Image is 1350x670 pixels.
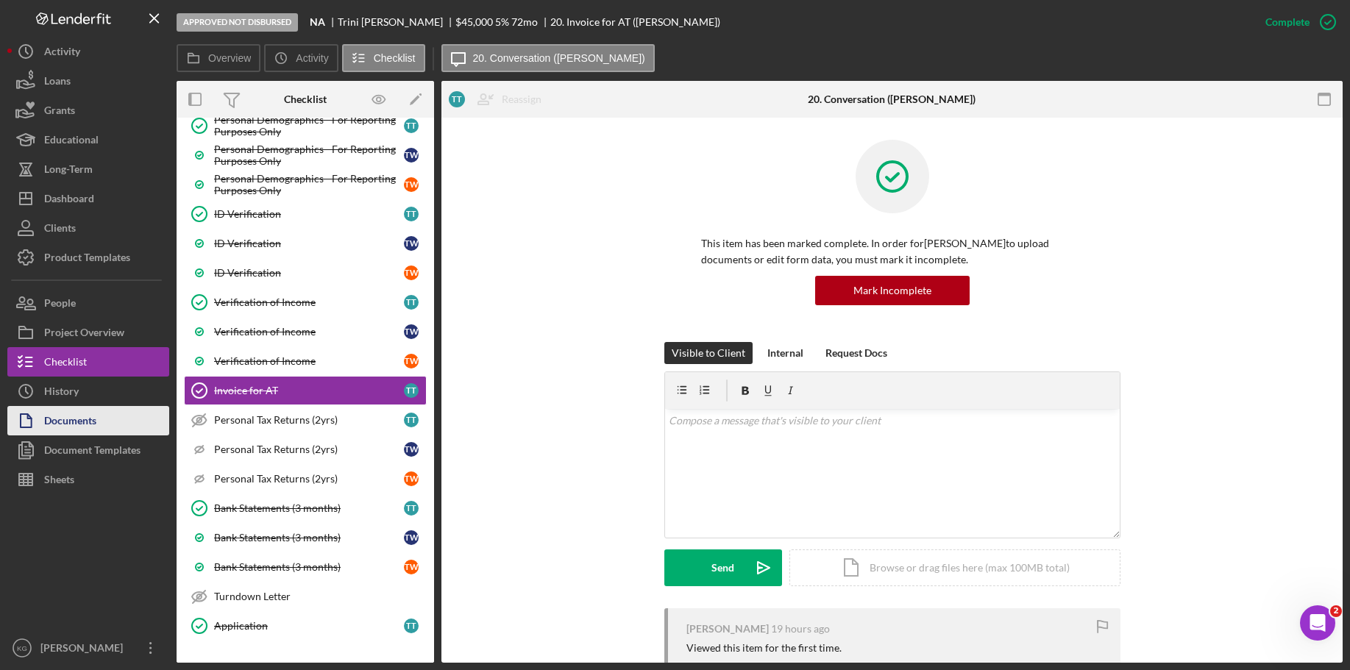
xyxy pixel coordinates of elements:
[264,44,338,72] button: Activity
[404,619,419,633] div: T T
[1251,7,1343,37] button: Complete
[511,16,538,28] div: 72 mo
[214,173,404,196] div: Personal Demographics - For Reporting Purposes Only
[397,661,423,670] div: 13 / 20
[206,661,386,670] div: Application Processing
[7,347,169,377] a: Checklist
[184,111,427,140] a: Personal Demographics - For Reporting Purposes OnlyTT
[815,276,970,305] button: Mark Incomplete
[7,318,169,347] button: Project Overview
[7,125,169,154] button: Educational
[7,243,169,272] a: Product Templates
[310,16,325,28] b: NA
[404,265,419,280] div: T W
[711,549,734,586] div: Send
[184,258,427,288] a: ID VerificationTW
[686,642,842,654] div: Viewed this item for the first time.
[441,85,556,114] button: TTReassign
[404,236,419,251] div: T W
[404,324,419,339] div: T W
[44,37,80,70] div: Activity
[214,532,404,544] div: Bank Statements (3 months)
[184,552,427,582] a: Bank Statements (3 months)TW
[7,435,169,465] button: Document Templates
[7,66,169,96] a: Loans
[853,276,931,305] div: Mark Incomplete
[338,16,455,28] div: Trini [PERSON_NAME]
[7,633,169,663] button: KG[PERSON_NAME]
[7,154,169,184] button: Long-Term
[184,523,427,552] a: Bank Statements (3 months)TW
[184,611,427,641] a: ApplicationTT
[404,148,419,163] div: T W
[184,317,427,346] a: Verification of IncomeTW
[214,561,404,573] div: Bank Statements (3 months)
[404,413,419,427] div: T T
[184,582,427,611] a: Turndown Letter
[44,435,141,468] div: Document Templates
[184,464,427,493] a: Personal Tax Returns (2yrs)TW
[404,207,419,221] div: T T
[44,318,124,351] div: Project Overview
[686,623,769,635] div: [PERSON_NAME]
[184,346,427,376] a: Verification of IncomeTW
[177,13,298,32] div: Approved Not Disbursed
[214,620,404,632] div: Application
[44,154,93,188] div: Long-Term
[214,208,404,220] div: ID Verification
[404,118,419,133] div: T T
[296,52,328,64] label: Activity
[441,44,655,72] button: 20. Conversation ([PERSON_NAME])
[7,288,169,318] button: People
[495,16,509,28] div: 5 %
[214,502,404,514] div: Bank Statements (3 months)
[44,184,94,217] div: Dashboard
[44,96,75,129] div: Grants
[664,342,753,364] button: Visible to Client
[214,443,404,455] div: Personal Tax Returns (2yrs)
[214,591,426,602] div: Turndown Letter
[214,473,404,485] div: Personal Tax Returns (2yrs)
[44,406,96,439] div: Documents
[214,326,404,338] div: Verification of Income
[44,377,79,410] div: History
[284,93,327,105] div: Checklist
[7,465,169,494] button: Sheets
[404,177,419,192] div: T W
[17,644,27,652] text: KG
[818,342,895,364] button: Request Docs
[7,377,169,406] button: History
[7,184,169,213] button: Dashboard
[342,44,425,72] button: Checklist
[44,243,130,276] div: Product Templates
[1330,605,1342,617] span: 2
[7,37,169,66] button: Activity
[214,296,404,308] div: Verification of Income
[177,44,260,72] button: Overview
[502,85,541,114] div: Reassign
[767,342,803,364] div: Internal
[214,114,404,138] div: Personal Demographics - For Reporting Purposes Only
[825,342,887,364] div: Request Docs
[214,238,404,249] div: ID Verification
[44,213,76,246] div: Clients
[404,560,419,574] div: T W
[404,471,419,486] div: T W
[7,213,169,243] button: Clients
[214,143,404,167] div: Personal Demographics - For Reporting Purposes Only
[808,93,976,105] div: 20. Conversation ([PERSON_NAME])
[7,96,169,125] button: Grants
[184,435,427,464] a: Personal Tax Returns (2yrs)TW
[760,342,811,364] button: Internal
[37,633,132,666] div: [PERSON_NAME]
[404,530,419,545] div: T W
